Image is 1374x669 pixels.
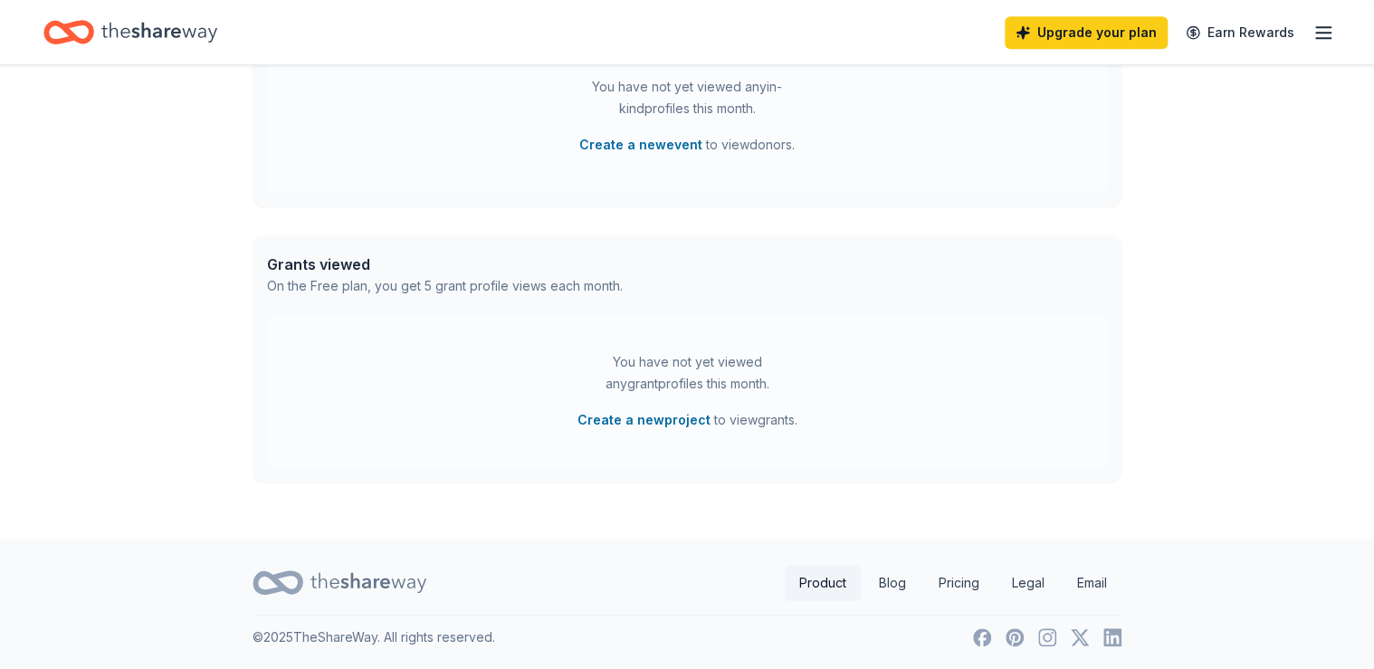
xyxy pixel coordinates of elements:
a: Legal [997,565,1059,601]
div: Grants viewed [267,253,623,275]
a: Pricing [924,565,994,601]
nav: quick links [785,565,1121,601]
p: © 2025 TheShareWay. All rights reserved. [253,626,495,648]
span: to view grants . [577,409,797,431]
div: You have not yet viewed any in-kind profiles this month. [574,76,800,119]
button: Create a newevent [579,134,702,156]
span: to view donors . [579,134,795,156]
a: Blog [864,565,921,601]
a: Home [43,11,217,53]
button: Create a newproject [577,409,711,431]
div: On the Free plan, you get 5 grant profile views each month. [267,275,623,297]
div: You have not yet viewed any grant profiles this month. [574,351,800,395]
a: Email [1063,565,1121,601]
a: Upgrade your plan [1005,16,1168,49]
a: Product [785,565,861,601]
a: Earn Rewards [1175,16,1305,49]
